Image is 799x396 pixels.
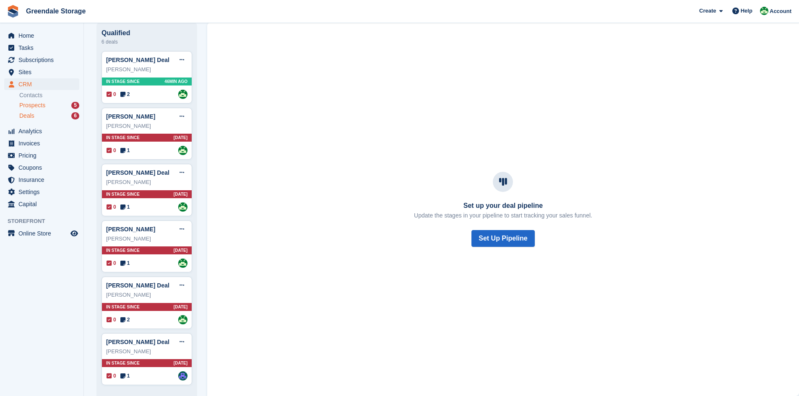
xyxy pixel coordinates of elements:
span: Create [699,7,716,15]
a: menu [4,174,79,186]
div: 5 [71,102,79,109]
a: [PERSON_NAME] [106,113,155,120]
span: Coupons [18,162,69,173]
div: 6 [71,112,79,119]
a: Preview store [69,228,79,238]
span: 46MIN AGO [164,78,187,85]
span: [DATE] [174,360,187,366]
div: [PERSON_NAME] [106,65,187,74]
span: 0 [107,91,116,98]
span: Home [18,30,69,41]
span: Pricing [18,150,69,161]
span: In stage since [106,304,140,310]
img: Jon [178,315,187,324]
a: [PERSON_NAME] Deal [106,282,169,289]
p: Update the stages in your pipeline to start tracking your sales funnel. [414,211,592,220]
div: [PERSON_NAME] [106,291,187,299]
a: menu [4,162,79,173]
span: In stage since [106,191,140,197]
a: menu [4,186,79,198]
a: Contacts [19,91,79,99]
span: 0 [107,147,116,154]
span: CRM [18,78,69,90]
a: menu [4,137,79,149]
span: Subscriptions [18,54,69,66]
span: 2 [120,91,130,98]
a: [PERSON_NAME] [106,226,155,233]
a: [PERSON_NAME] Deal [106,339,169,345]
span: Help [741,7,752,15]
a: menu [4,42,79,54]
img: Jon [178,259,187,268]
a: menu [4,228,79,239]
span: Invoices [18,137,69,149]
span: 2 [120,316,130,324]
span: 1 [120,147,130,154]
a: menu [4,54,79,66]
a: [PERSON_NAME] Deal [106,57,169,63]
span: 1 [120,259,130,267]
span: [DATE] [174,247,187,254]
button: Set Up Pipeline [471,230,534,247]
a: menu [4,150,79,161]
a: [PERSON_NAME] Deal [106,169,169,176]
span: Prospects [19,101,45,109]
span: 0 [107,259,116,267]
span: 0 [107,316,116,324]
span: Storefront [8,217,83,225]
a: menu [4,66,79,78]
a: menu [4,78,79,90]
div: [PERSON_NAME] [106,122,187,130]
a: menu [4,125,79,137]
a: Prospects 5 [19,101,79,110]
img: stora-icon-8386f47178a22dfd0bd8f6a31ec36ba5ce8667c1dd55bd0f319d3a0aa187defe.svg [7,5,19,18]
span: In stage since [106,247,140,254]
img: Richard Harrison [178,371,187,380]
span: 0 [107,203,116,211]
img: Jon [760,7,768,15]
img: Jon [178,202,187,212]
span: In stage since [106,135,140,141]
h3: Set up your deal pipeline [414,202,592,210]
span: [DATE] [174,304,187,310]
span: [DATE] [174,191,187,197]
div: 6 deals [102,37,192,47]
span: 1 [120,372,130,380]
span: In stage since [106,78,140,85]
a: Greendale Storage [23,4,89,18]
span: Insurance [18,174,69,186]
span: Capital [18,198,69,210]
img: Jon [178,146,187,155]
div: [PERSON_NAME] [106,178,187,186]
span: Deals [19,112,34,120]
div: [PERSON_NAME] [106,235,187,243]
span: [DATE] [174,135,187,141]
span: Tasks [18,42,69,54]
span: In stage since [106,360,140,366]
span: Analytics [18,125,69,137]
div: [PERSON_NAME] [106,347,187,356]
span: 1 [120,203,130,211]
div: Qualified [102,29,192,37]
span: Online Store [18,228,69,239]
a: Deals 6 [19,111,79,120]
a: menu [4,198,79,210]
span: Account [770,7,791,16]
a: menu [4,30,79,41]
span: Settings [18,186,69,198]
span: Sites [18,66,69,78]
img: Jon [178,90,187,99]
span: 0 [107,372,116,380]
